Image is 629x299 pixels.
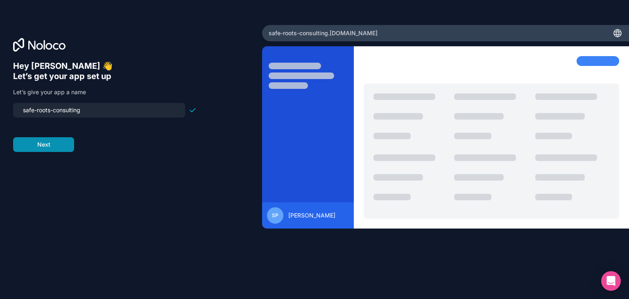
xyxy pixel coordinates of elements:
span: [PERSON_NAME] [288,211,335,220]
input: my-team [18,104,180,116]
span: SP [272,212,278,219]
h6: Let’s get your app set up [13,71,197,82]
span: safe-roots-consulting .[DOMAIN_NAME] [269,29,378,37]
div: Open Intercom Messenger [601,271,621,291]
p: Let’s give your app a name [13,88,197,96]
h6: Hey [PERSON_NAME] 👋 [13,61,197,71]
button: Next [13,137,74,152]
